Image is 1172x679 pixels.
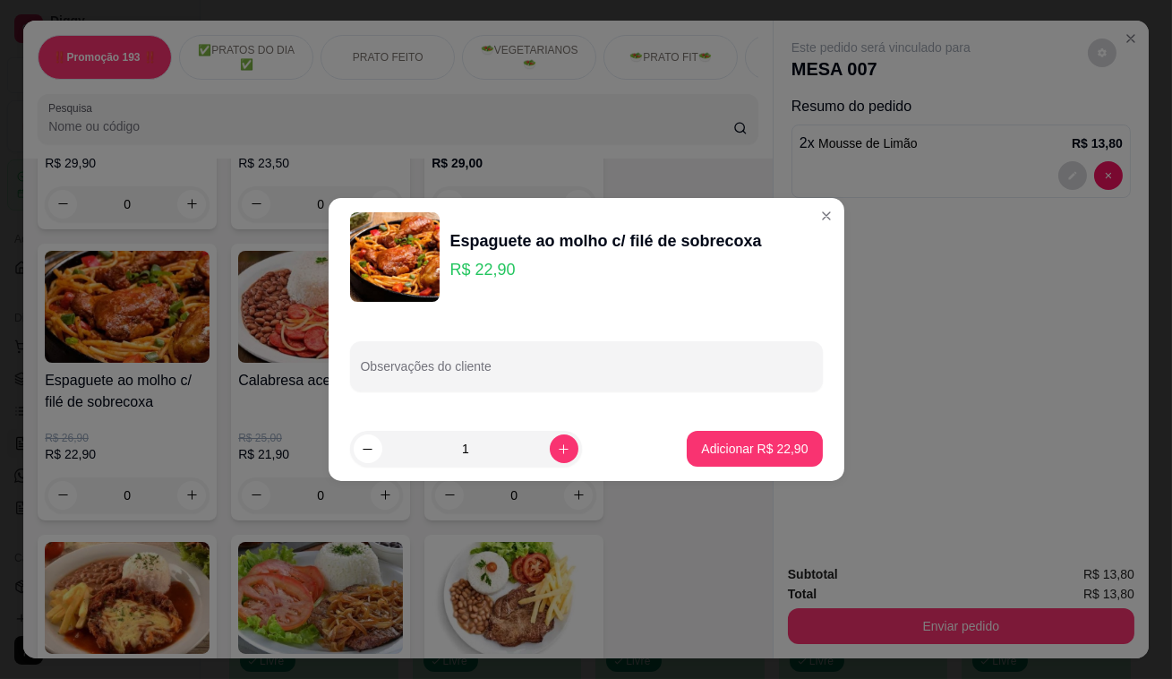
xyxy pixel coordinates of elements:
input: Observações do cliente [361,365,812,382]
button: Adicionar R$ 22,90 [687,431,822,467]
p: R$ 22,90 [450,257,762,282]
img: product-image [350,212,440,302]
div: Espaguete ao molho c/ filé de sobrecoxa [450,228,762,254]
p: Adicionar R$ 22,90 [701,440,808,458]
button: increase-product-quantity [550,434,578,463]
button: Close [812,202,841,230]
button: decrease-product-quantity [354,434,382,463]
